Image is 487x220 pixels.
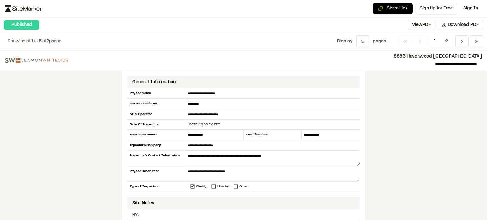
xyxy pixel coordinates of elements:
div: Inspectors Name [127,130,185,140]
span: 2 [440,35,453,47]
div: Type of Inspection [127,182,185,192]
span: 5 [39,40,42,43]
span: Download PDF [448,22,479,28]
div: Qualifications [243,130,302,140]
button: ViewPDF [408,20,435,30]
p: Havenwood [GEOGRAPHIC_DATA] [74,53,482,60]
button: Copy share link [373,3,413,14]
p: to of pages [8,38,61,45]
span: Showing of [8,40,31,43]
div: Inpector's Company [127,140,185,151]
div: Date Of Inspection [127,120,185,130]
div: Monthy [217,184,229,189]
p: N/A [130,212,357,217]
div: MS4 Operator [127,109,185,120]
div: General Information [132,79,176,86]
div: Other [239,184,248,189]
div: NPDES Permit No. [127,99,185,109]
div: Weekly [196,184,206,189]
div: Published [4,20,39,30]
a: Sign Up for Free [416,3,457,15]
nav: Navigation [399,35,483,47]
p: Display [337,38,353,45]
span: 1 [429,35,441,47]
img: logo-black-rebrand.svg [5,5,42,12]
div: Site Notes [132,200,154,207]
span: 8883 [394,55,406,59]
span: 1 [31,40,34,43]
div: Project Name [127,88,185,99]
span: 7 [47,40,49,43]
img: file [5,58,68,63]
div: Project Description [127,166,185,182]
a: Sign In [459,3,482,14]
p: page s [373,38,386,45]
button: Download PDF [438,20,483,30]
div: Inspector's Contact Information [127,151,185,166]
div: [DATE] 12:00 PM EDT [185,122,360,127]
button: 5 [356,35,369,47]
